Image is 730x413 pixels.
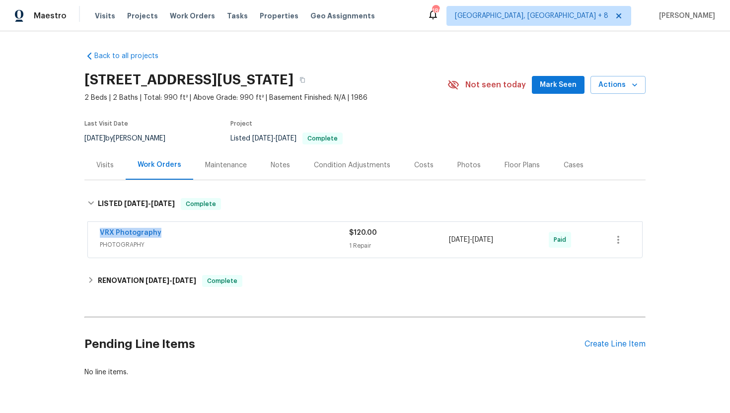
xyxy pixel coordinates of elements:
[314,160,390,170] div: Condition Adjustments
[271,160,290,170] div: Notes
[230,121,252,127] span: Project
[472,236,493,243] span: [DATE]
[252,135,273,142] span: [DATE]
[449,236,470,243] span: [DATE]
[84,188,646,220] div: LISTED [DATE]-[DATE]Complete
[84,367,646,377] div: No line items.
[172,277,196,284] span: [DATE]
[151,200,175,207] span: [DATE]
[98,275,196,287] h6: RENOVATION
[203,276,241,286] span: Complete
[100,240,349,250] span: PHOTOGRAPHY
[124,200,148,207] span: [DATE]
[655,11,715,21] span: [PERSON_NAME]
[449,235,493,245] span: -
[170,11,215,21] span: Work Orders
[146,277,196,284] span: -
[100,229,161,236] a: VRX Photography
[584,340,646,349] div: Create Line Item
[414,160,434,170] div: Costs
[505,160,540,170] div: Floor Plans
[455,11,608,21] span: [GEOGRAPHIC_DATA], [GEOGRAPHIC_DATA] + 8
[84,121,128,127] span: Last Visit Date
[84,75,293,85] h2: [STREET_ADDRESS][US_STATE]
[260,11,298,21] span: Properties
[96,160,114,170] div: Visits
[95,11,115,21] span: Visits
[598,79,638,91] span: Actions
[540,79,577,91] span: Mark Seen
[457,160,481,170] div: Photos
[349,241,449,251] div: 1 Repair
[230,135,343,142] span: Listed
[84,135,105,142] span: [DATE]
[303,136,342,141] span: Complete
[293,71,311,89] button: Copy Address
[34,11,67,21] span: Maestro
[84,269,646,293] div: RENOVATION [DATE]-[DATE]Complete
[432,6,439,16] div: 186
[276,135,296,142] span: [DATE]
[146,277,169,284] span: [DATE]
[227,12,248,19] span: Tasks
[349,229,377,236] span: $120.00
[590,76,646,94] button: Actions
[532,76,584,94] button: Mark Seen
[84,93,447,103] span: 2 Beds | 2 Baths | Total: 990 ft² | Above Grade: 990 ft² | Basement Finished: N/A | 1986
[124,200,175,207] span: -
[252,135,296,142] span: -
[98,198,175,210] h6: LISTED
[84,133,177,144] div: by [PERSON_NAME]
[127,11,158,21] span: Projects
[564,160,584,170] div: Cases
[205,160,247,170] div: Maintenance
[554,235,570,245] span: Paid
[84,51,180,61] a: Back to all projects
[310,11,375,21] span: Geo Assignments
[465,80,526,90] span: Not seen today
[84,321,584,367] h2: Pending Line Items
[138,160,181,170] div: Work Orders
[182,199,220,209] span: Complete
